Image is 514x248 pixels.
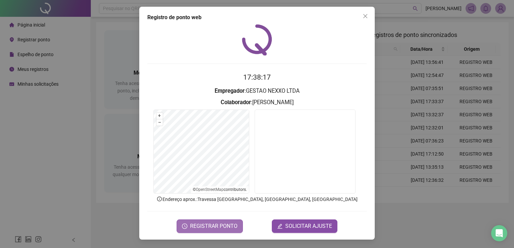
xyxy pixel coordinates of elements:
[285,222,332,230] span: SOLICITAR AJUSTE
[190,222,237,230] span: REGISTRAR PONTO
[156,113,163,119] button: +
[243,73,271,81] time: 17:38:17
[156,119,163,126] button: –
[147,87,367,95] h3: : GESTAO NEXXO LTDA
[182,223,187,229] span: clock-circle
[272,219,337,233] button: editSOLICITAR AJUSTE
[221,99,251,106] strong: Colaborador
[147,98,367,107] h3: : [PERSON_NAME]
[277,223,283,229] span: edit
[196,187,224,192] a: OpenStreetMap
[193,187,247,192] li: © contributors.
[360,11,371,22] button: Close
[215,88,245,94] strong: Empregador
[363,13,368,19] span: close
[147,196,367,203] p: Endereço aprox. : Travessa [GEOGRAPHIC_DATA], [GEOGRAPHIC_DATA], [GEOGRAPHIC_DATA]
[156,196,162,202] span: info-circle
[491,225,507,241] div: Open Intercom Messenger
[177,219,243,233] button: REGISTRAR PONTO
[242,24,272,55] img: QRPoint
[147,13,367,22] div: Registro de ponto web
